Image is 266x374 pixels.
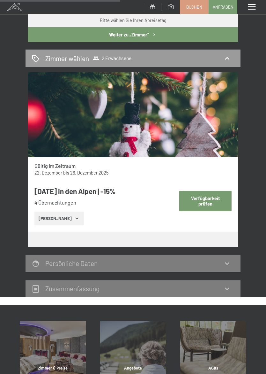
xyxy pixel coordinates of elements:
span: Buchen [186,4,202,10]
a: Buchen [180,0,208,14]
strong: Gültig im Zeitraum [34,163,76,169]
span: Zimmer & Preise [38,366,68,370]
a: Anfragen [209,0,237,14]
h3: [DATE] in den Alpen | -15% [34,186,175,196]
button: Weiter zu „Zimmer“ [28,27,238,42]
span: Angebote [124,366,142,370]
h2: Zimmer wählen [45,54,89,63]
button: Verfügbarkeit prüfen [179,191,232,211]
time: 26.12.2025 [70,170,108,175]
li: 4 Übernachtungen [34,199,175,206]
span: 2 Erwachsene [93,55,131,61]
div: bis [34,170,232,176]
time: 22.12.2025 [34,170,62,175]
div: Bitte wählen Sie Ihren Abreisetag [100,17,166,24]
h2: Persönliche Daten [45,259,98,267]
h2: Zusammen­fassung [45,284,100,292]
span: AGBs [208,366,218,370]
button: [PERSON_NAME] [34,212,84,226]
img: mss_renderimg.php [28,72,238,157]
span: Anfragen [213,4,233,10]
